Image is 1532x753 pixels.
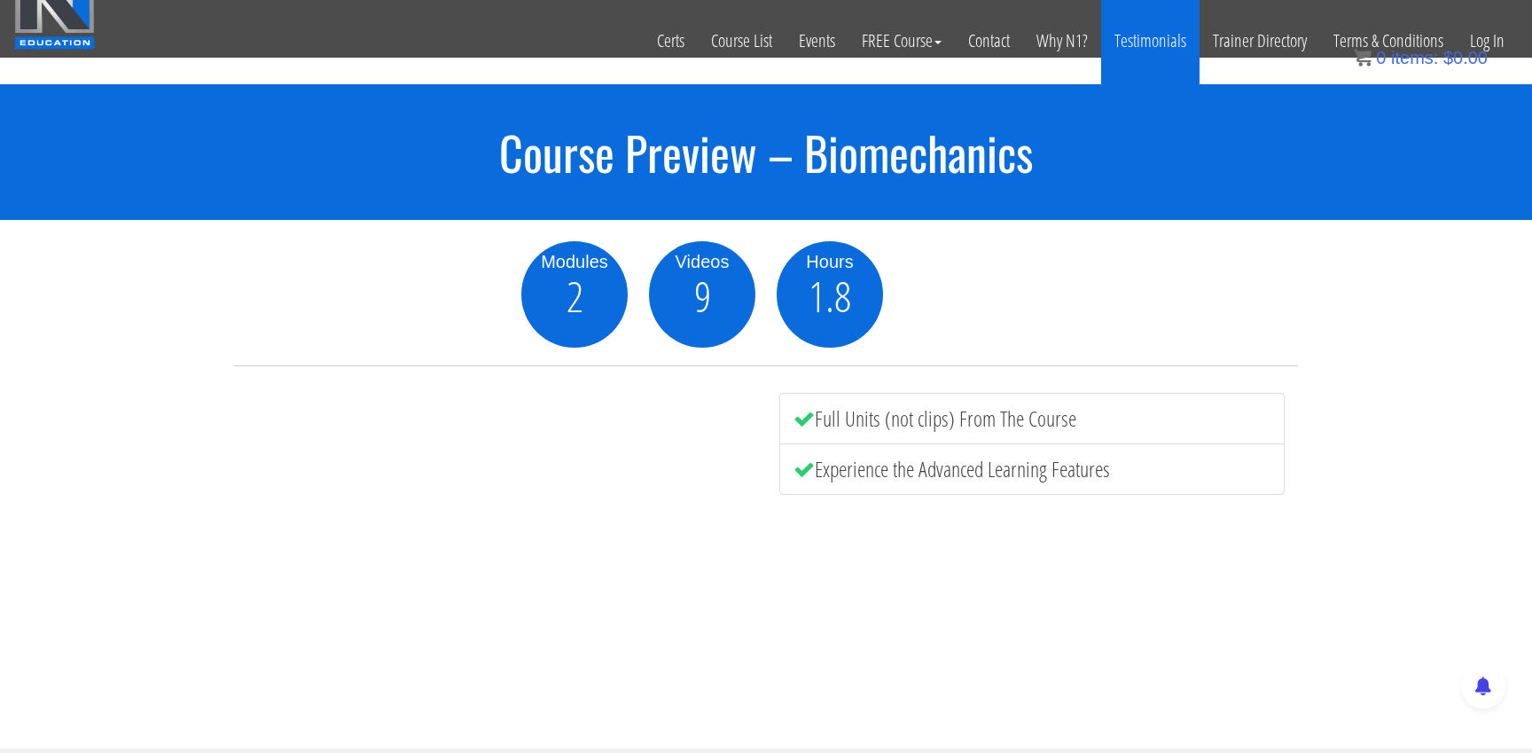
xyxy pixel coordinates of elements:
[777,248,883,275] div: Hours
[1376,48,1386,67] span: 0
[1354,49,1372,67] img: icon11.png
[1443,48,1453,67] span: $
[809,275,851,318] span: 1.8
[521,248,628,275] div: Modules
[1354,48,1488,67] a: 0 items: $0.00
[649,248,755,275] div: Videos
[694,275,711,318] span: 9
[779,443,1285,495] li: Experience the Advanced Learning Features
[1391,48,1438,67] span: items:
[779,393,1285,444] li: Full Units (not clips) From The Course
[1443,48,1488,67] bdi: 0.00
[567,275,583,318] span: 2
